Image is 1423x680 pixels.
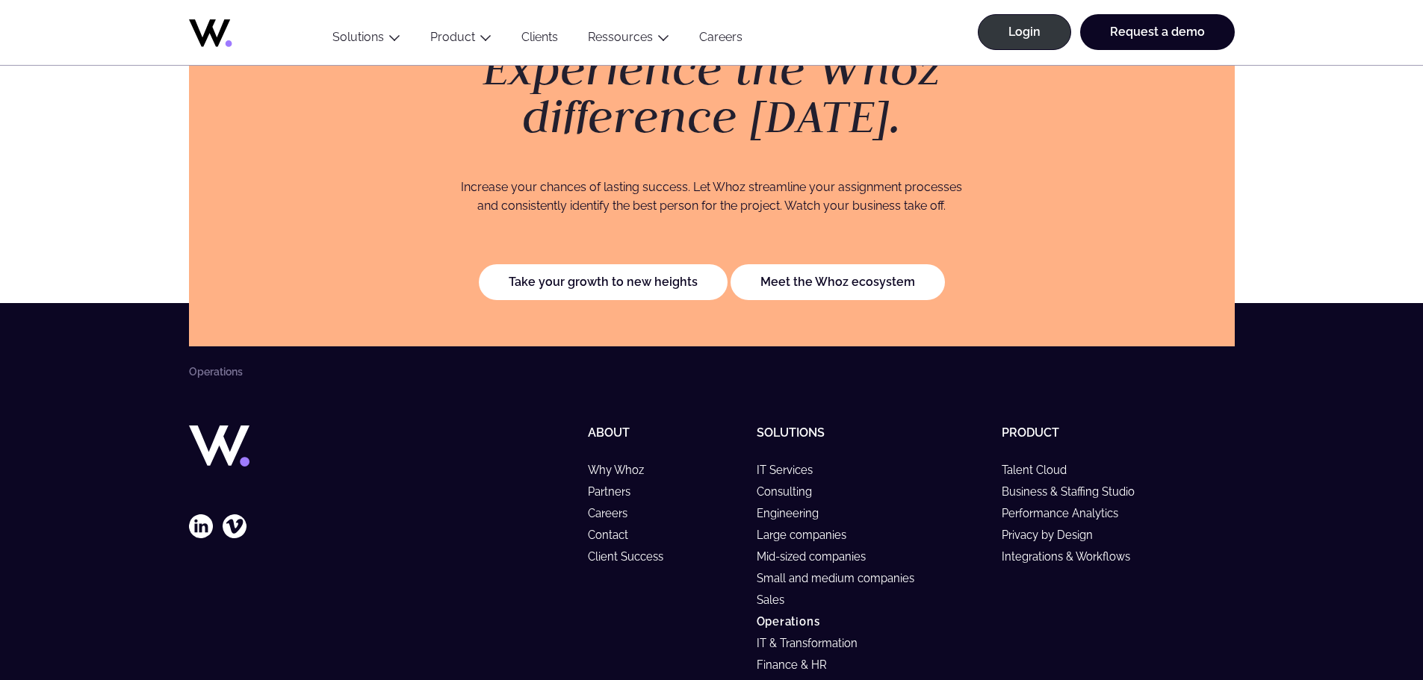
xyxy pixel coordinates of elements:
a: Business & Staffing Studio [1002,485,1148,498]
a: Careers [684,30,757,50]
li: Operations [189,366,243,378]
a: Performance Analytics [1002,507,1132,520]
a: Mid-sized companies [757,550,879,563]
h5: About [588,425,744,440]
a: Meet the Whoz ecosystem [731,264,945,300]
a: Engineering [757,507,832,520]
a: Operations [757,615,834,628]
a: Talent Cloud [1002,464,1080,476]
button: Solutions [317,30,415,50]
p: Increase your chances of lasting success. Let Whoz streamline your assignment processes and consi... [455,178,969,234]
a: Careers [588,507,641,520]
a: IT & Transformation [757,637,871,649]
a: Ressources [588,30,653,44]
button: Product [415,30,506,50]
a: Why Whoz [588,464,657,476]
a: Small and medium companies [757,572,928,584]
a: Sales [757,593,798,606]
a: Take your growth to new heights [479,264,728,300]
a: Integrations & Workflows [1002,550,1144,563]
em: Experience the Whoz difference [DATE]. [483,38,941,146]
a: Product [430,30,475,44]
a: Client Success [588,550,677,563]
a: Large companies [757,528,860,541]
a: Request a demo [1080,14,1235,50]
a: Privacy by Design [1002,528,1106,541]
h5: Solutions [757,425,990,440]
iframe: Chatbot [1324,581,1402,659]
a: Partners [588,485,644,498]
a: Clients [506,30,573,50]
a: Product [1002,425,1059,440]
a: Finance & HR [757,658,840,671]
button: Ressources [573,30,684,50]
a: IT Services [757,464,826,476]
a: Login [978,14,1071,50]
a: Contact [588,528,642,541]
a: Consulting [757,485,825,498]
nav: Breadcrumbs [189,366,1235,378]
